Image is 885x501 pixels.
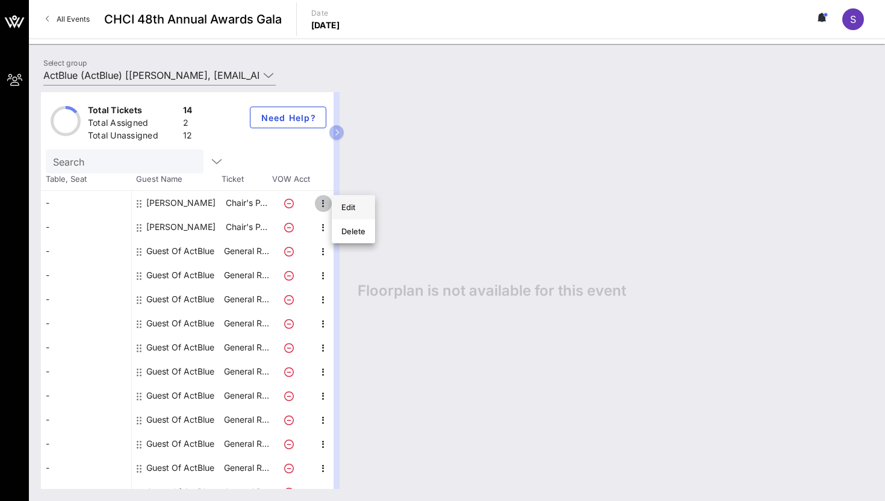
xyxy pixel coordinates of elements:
[850,13,856,25] span: S
[183,129,193,145] div: 12
[41,384,131,408] div: -
[222,215,270,239] p: Chair's P…
[146,287,214,311] div: Guest Of ActBlue
[41,432,131,456] div: -
[41,215,131,239] div: -
[146,263,214,287] div: Guest Of ActBlue
[146,335,214,359] div: Guest Of ActBlue
[41,239,131,263] div: -
[222,335,270,359] p: General R…
[222,384,270,408] p: General R…
[146,239,214,263] div: Guest Of ActBlue
[222,408,270,432] p: General R…
[41,191,131,215] div: -
[41,173,131,185] span: Table, Seat
[41,359,131,384] div: -
[41,456,131,480] div: -
[842,8,864,30] div: S
[41,263,131,287] div: -
[146,432,214,456] div: Guest Of ActBlue
[311,19,340,31] p: [DATE]
[41,311,131,335] div: -
[104,10,282,28] span: CHCI 48th Annual Awards Gala
[146,408,214,432] div: Guest Of ActBlue
[88,104,178,119] div: Total Tickets
[311,7,340,19] p: Date
[222,432,270,456] p: General R…
[222,359,270,384] p: General R…
[57,14,90,23] span: All Events
[43,58,87,67] label: Select group
[222,173,270,185] span: Ticket
[41,335,131,359] div: -
[341,226,365,236] div: Delete
[88,117,178,132] div: Total Assigned
[222,287,270,311] p: General R…
[146,215,216,239] div: Regina Wallace-Jones
[222,456,270,480] p: General R…
[183,117,193,132] div: 2
[146,384,214,408] div: Guest Of ActBlue
[146,311,214,335] div: Guest Of ActBlue
[222,239,270,263] p: General R…
[131,173,222,185] span: Guest Name
[341,202,365,212] div: Edit
[41,287,131,311] div: -
[222,311,270,335] p: General R…
[39,10,97,29] a: All Events
[250,107,326,128] button: Need Help?
[270,173,312,185] span: VOW Acct
[183,104,193,119] div: 14
[146,191,216,215] div: Lorena Martinez
[146,359,214,384] div: Guest Of ActBlue
[222,191,270,215] p: Chair's P…
[88,129,178,145] div: Total Unassigned
[222,263,270,287] p: General R…
[260,113,316,123] span: Need Help?
[146,456,214,480] div: Guest Of ActBlue
[358,282,626,300] span: Floorplan is not available for this event
[41,408,131,432] div: -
